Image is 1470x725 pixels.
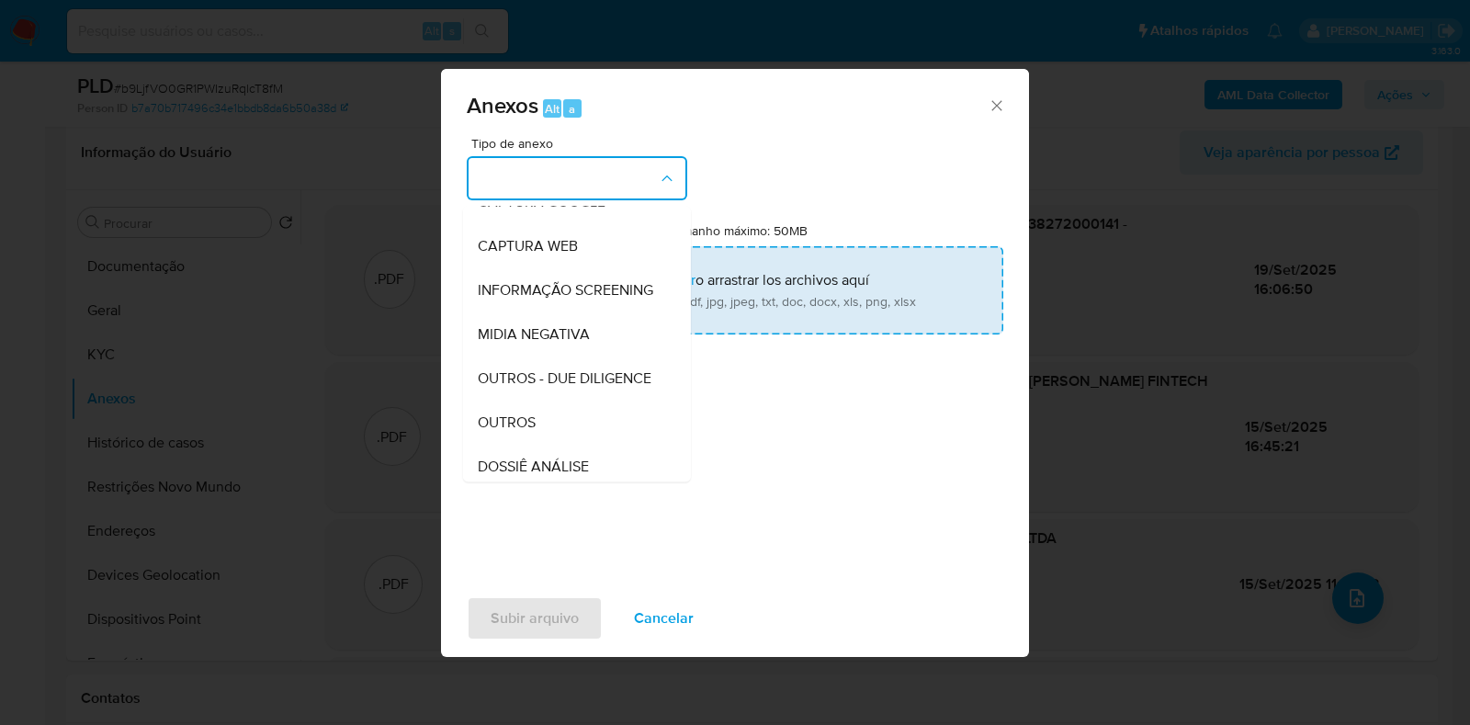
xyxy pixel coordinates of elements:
span: Anexos [467,89,538,121]
span: OUTROS [478,413,536,432]
span: CAPTURA GOOGLE [478,193,605,211]
span: a [569,100,575,118]
label: Tamanho máximo: 50MB [669,222,808,239]
span: Alt [545,100,560,118]
button: Cerrar [988,96,1004,113]
button: Cancelar [610,596,718,640]
span: CAPTURA WEB [478,237,578,255]
span: Cancelar [634,598,694,639]
span: OUTROS - DUE DILIGENCE [478,369,651,388]
span: DOSSIÊ ANÁLISE [478,458,589,476]
ul: Tipo de anexo [463,92,691,614]
span: MIDIA NEGATIVA [478,325,590,344]
span: INFORMAÇÃO SCREENING [478,281,653,300]
span: Tipo de anexo [471,137,692,150]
